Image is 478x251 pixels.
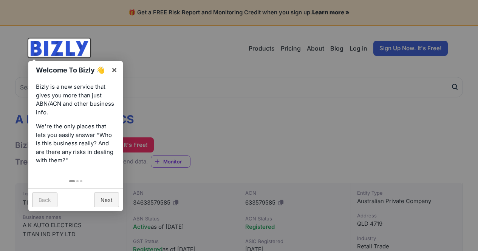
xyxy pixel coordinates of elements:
[36,122,115,165] p: We're the only places that lets you easily answer “Who is this business really? And are there any...
[32,192,57,207] a: Back
[36,83,115,117] p: Bizly is a new service that gives you more than just ABN/ACN and other business info.
[94,192,119,207] a: Next
[36,65,107,75] h1: Welcome To Bizly 👋
[106,61,123,78] a: ×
